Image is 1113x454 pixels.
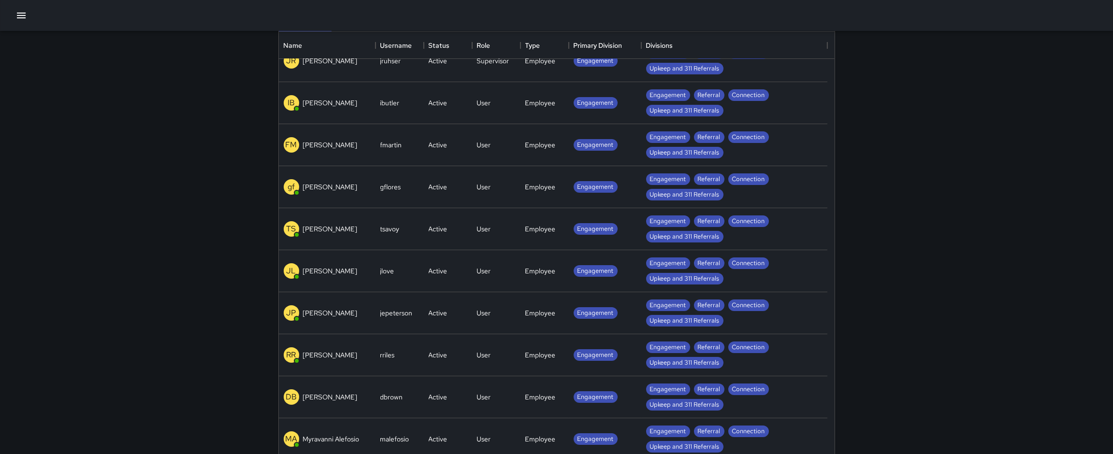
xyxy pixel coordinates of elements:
[646,91,690,100] span: Engagement
[380,392,403,402] div: dbrown
[429,224,448,234] div: Active
[380,266,394,276] div: jlove
[574,267,618,276] span: Engagement
[728,385,769,394] span: Connection
[429,434,448,444] div: Active
[525,434,556,444] div: Employee
[380,224,400,234] div: tsavoy
[525,224,556,234] div: Employee
[525,182,556,192] div: Employee
[694,343,724,352] span: Referral
[646,64,723,73] span: Upkeep and 311 Referrals
[694,301,724,310] span: Referral
[574,57,618,66] span: Engagement
[286,139,297,151] p: FM
[424,32,472,59] div: Status
[287,223,296,235] p: TS
[380,56,401,66] div: jruhser
[303,182,358,192] p: [PERSON_NAME]
[477,266,491,276] div: User
[646,175,690,184] span: Engagement
[303,434,360,444] p: Myravanni Alefosio
[376,32,424,59] div: Username
[429,350,448,360] div: Active
[574,393,618,402] span: Engagement
[477,98,491,108] div: User
[574,141,618,150] span: Engagement
[303,266,358,276] p: [PERSON_NAME]
[429,182,448,192] div: Active
[429,308,448,318] div: Active
[525,266,556,276] div: Employee
[380,140,402,150] div: fmartin
[646,316,723,326] span: Upkeep and 311 Referrals
[728,91,769,100] span: Connection
[694,91,724,100] span: Referral
[525,350,556,360] div: Employee
[646,442,723,452] span: Upkeep and 311 Referrals
[646,190,723,199] span: Upkeep and 311 Referrals
[477,140,491,150] div: User
[646,32,673,59] div: Divisions
[429,392,448,402] div: Active
[303,350,358,360] p: [PERSON_NAME]
[574,225,618,234] span: Engagement
[287,307,296,319] p: JP
[525,308,556,318] div: Employee
[380,98,400,108] div: ibutler
[477,32,491,59] div: Role
[646,427,690,436] span: Engagement
[728,301,769,310] span: Connection
[429,56,448,66] div: Active
[574,183,618,192] span: Engagement
[520,32,569,59] div: Type
[694,175,724,184] span: Referral
[574,435,618,444] span: Engagement
[646,106,723,115] span: Upkeep and 311 Referrals
[286,391,297,403] p: DB
[288,97,295,109] p: IB
[646,232,723,241] span: Upkeep and 311 Referrals
[303,98,358,108] p: [PERSON_NAME]
[728,427,769,436] span: Connection
[285,433,297,445] p: MA
[380,32,412,59] div: Username
[525,140,556,150] div: Employee
[569,32,641,59] div: Primary Division
[477,224,491,234] div: User
[641,32,827,59] div: Divisions
[287,265,296,277] p: JL
[525,98,556,108] div: Employee
[574,32,622,59] div: Primary Division
[646,274,723,284] span: Upkeep and 311 Referrals
[477,392,491,402] div: User
[429,32,450,59] div: Status
[728,217,769,226] span: Connection
[477,308,491,318] div: User
[380,182,401,192] div: gflores
[728,343,769,352] span: Connection
[380,350,395,360] div: rriles
[646,133,690,142] span: Engagement
[303,140,358,150] p: [PERSON_NAME]
[574,351,618,360] span: Engagement
[646,148,723,157] span: Upkeep and 311 Referrals
[303,308,358,318] p: [PERSON_NAME]
[303,392,358,402] p: [PERSON_NAME]
[646,385,690,394] span: Engagement
[380,434,409,444] div: malefosio
[694,385,724,394] span: Referral
[477,56,509,66] div: Supervisor
[728,259,769,268] span: Connection
[646,259,690,268] span: Engagement
[525,32,540,59] div: Type
[472,32,520,59] div: Role
[574,309,618,318] span: Engagement
[288,181,295,193] p: gf
[284,32,303,59] div: Name
[646,217,690,226] span: Engagement
[287,55,296,67] p: JR
[646,358,723,368] span: Upkeep and 311 Referrals
[429,140,448,150] div: Active
[646,301,690,310] span: Engagement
